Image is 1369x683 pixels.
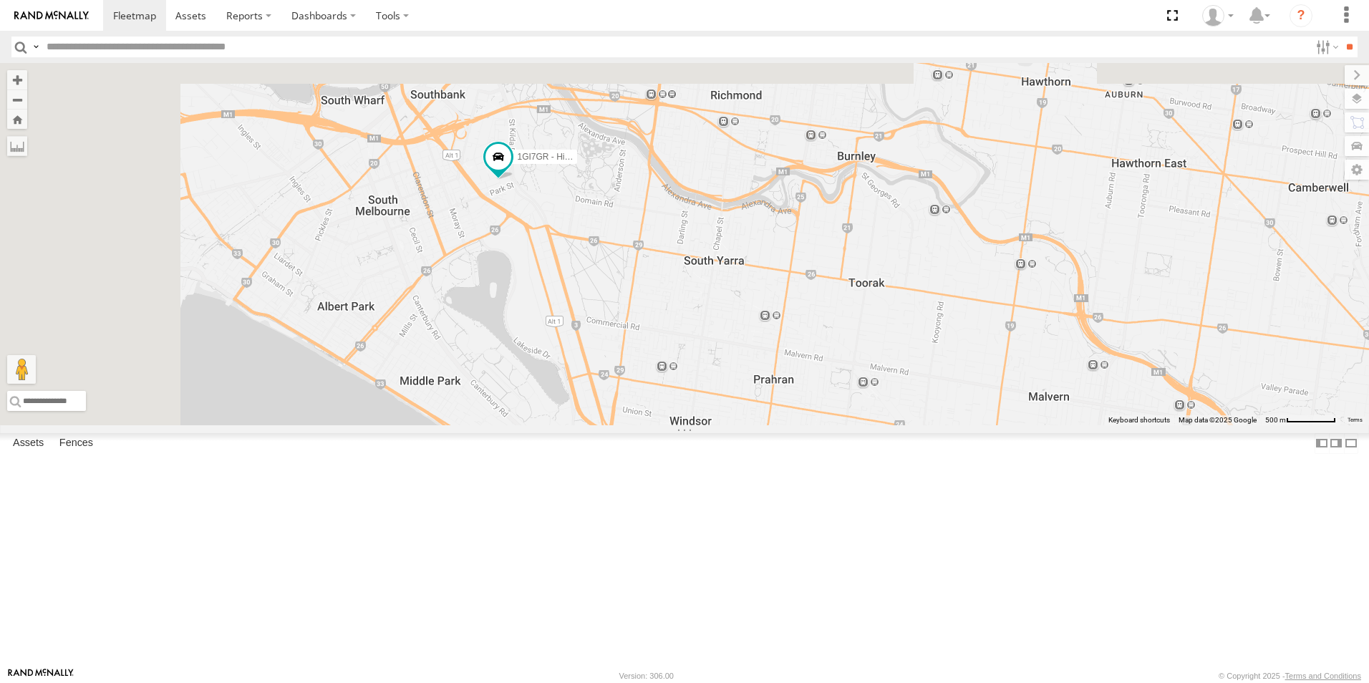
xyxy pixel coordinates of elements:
label: Fences [52,433,100,453]
label: Map Settings [1345,160,1369,180]
img: rand-logo.svg [14,11,89,21]
button: Zoom in [7,70,27,89]
div: Sean Aliphon [1197,5,1239,26]
label: Hide Summary Table [1344,433,1358,454]
button: Keyboard shortcuts [1108,415,1170,425]
i: ? [1290,4,1312,27]
label: Search Filter Options [1310,37,1341,57]
a: Terms (opens in new tab) [1348,417,1363,423]
label: Search Query [30,37,42,57]
label: Measure [7,136,27,156]
span: 1GI7GR - Hiace [517,152,578,163]
label: Assets [6,433,51,453]
span: 500 m [1265,416,1286,424]
label: Dock Summary Table to the Right [1329,433,1343,454]
button: Drag Pegman onto the map to open Street View [7,355,36,384]
button: Zoom Home [7,110,27,129]
div: © Copyright 2025 - [1219,672,1361,680]
a: Visit our Website [8,669,74,683]
button: Zoom out [7,89,27,110]
a: Terms and Conditions [1285,672,1361,680]
div: Version: 306.00 [619,672,674,680]
span: Map data ©2025 Google [1179,416,1257,424]
label: Dock Summary Table to the Left [1315,433,1329,454]
button: Map Scale: 500 m per 66 pixels [1261,415,1340,425]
